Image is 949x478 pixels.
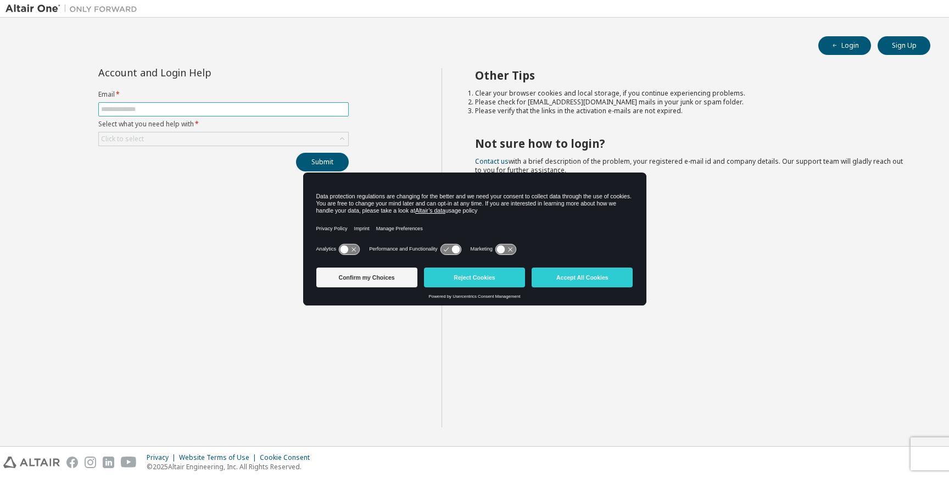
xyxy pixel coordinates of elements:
h2: Other Tips [475,68,911,82]
li: Please check for [EMAIL_ADDRESS][DOMAIN_NAME] mails in your junk or spam folder. [475,98,911,107]
img: Altair One [5,3,143,14]
div: Account and Login Help [98,68,299,77]
div: Website Terms of Use [179,453,260,462]
button: Sign Up [878,36,930,55]
li: Please verify that the links in the activation e-mails are not expired. [475,107,911,115]
div: Cookie Consent [260,453,316,462]
img: youtube.svg [121,457,137,468]
li: Clear your browser cookies and local storage, if you continue experiencing problems. [475,89,911,98]
img: facebook.svg [66,457,78,468]
div: Click to select [99,132,348,146]
img: linkedin.svg [103,457,114,468]
div: Click to select [101,135,144,143]
img: altair_logo.svg [3,457,60,468]
a: Contact us [475,157,509,166]
label: Email [98,90,349,99]
span: with a brief description of the problem, your registered e-mail id and company details. Our suppo... [475,157,903,175]
p: © 2025 Altair Engineering, Inc. All Rights Reserved. [147,462,316,471]
button: Login [818,36,871,55]
img: instagram.svg [85,457,96,468]
h2: Not sure how to login? [475,136,911,151]
div: Privacy [147,453,179,462]
button: Submit [296,153,349,171]
label: Select what you need help with [98,120,349,129]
